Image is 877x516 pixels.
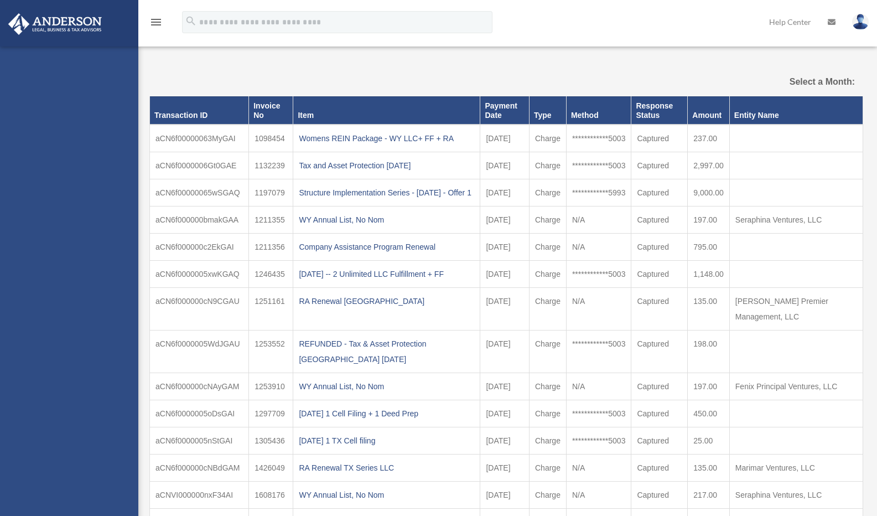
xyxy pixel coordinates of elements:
[729,373,863,400] td: Fenix Principal Ventures, LLC
[688,427,730,455] td: 25.00
[249,331,293,373] td: 1253552
[480,427,530,455] td: [DATE]
[631,288,688,331] td: Captured
[480,234,530,261] td: [DATE]
[530,331,567,373] td: Charge
[480,152,530,179] td: [DATE]
[631,96,688,125] th: Response Status
[150,261,249,288] td: aCN6f0000005xwKGAQ
[729,455,863,482] td: Marimar Ventures, LLC
[530,152,567,179] td: Charge
[150,234,249,261] td: aCN6f000000c2EkGAI
[150,427,249,455] td: aCN6f0000005nStGAI
[299,379,474,394] div: WY Annual List, No Nom
[530,96,567,125] th: Type
[631,400,688,427] td: Captured
[631,125,688,152] td: Captured
[631,331,688,373] td: Captured
[480,331,530,373] td: [DATE]
[729,207,863,234] td: Seraphina Ventures, LLC
[150,373,249,400] td: aCN6f000000cNAyGAM
[249,125,293,152] td: 1098454
[530,427,567,455] td: Charge
[530,455,567,482] td: Charge
[299,487,474,503] div: WY Annual List, No Nom
[566,455,631,482] td: N/A
[688,179,730,207] td: 9,000.00
[299,293,474,309] div: RA Renewal [GEOGRAPHIC_DATA]
[631,261,688,288] td: Captured
[480,482,530,509] td: [DATE]
[480,373,530,400] td: [DATE]
[480,400,530,427] td: [DATE]
[480,455,530,482] td: [DATE]
[631,179,688,207] td: Captured
[480,207,530,234] td: [DATE]
[150,288,249,331] td: aCN6f000000cN9CGAU
[150,152,249,179] td: aCN6f0000006Gt0GAE
[149,16,163,29] i: menu
[299,158,474,173] div: Tax and Asset Protection [DATE]
[299,433,474,448] div: [DATE] 1 TX Cell filing
[299,185,474,200] div: Structure Implementation Series - [DATE] - Offer 1
[631,482,688,509] td: Captured
[185,15,197,27] i: search
[530,400,567,427] td: Charge
[688,152,730,179] td: 2,997.00
[530,482,567,509] td: Charge
[688,96,730,125] th: Amount
[688,373,730,400] td: 197.00
[729,288,863,331] td: [PERSON_NAME] Premier Management, LLC
[150,125,249,152] td: aCN6f00000063MyGAI
[249,373,293,400] td: 1253910
[688,455,730,482] td: 135.00
[729,482,863,509] td: Seraphina Ventures, LLC
[480,96,530,125] th: Payment Date
[299,336,474,367] div: REFUNDED - Tax & Asset Protection [GEOGRAPHIC_DATA] [DATE]
[149,19,163,29] a: menu
[249,427,293,455] td: 1305436
[150,331,249,373] td: aCN6f0000005WdJGAU
[566,96,631,125] th: Method
[249,179,293,207] td: 1197079
[566,234,631,261] td: N/A
[530,234,567,261] td: Charge
[299,266,474,282] div: [DATE] -- 2 Unlimited LLC Fulfillment + FF
[249,234,293,261] td: 1211356
[249,288,293,331] td: 1251161
[530,261,567,288] td: Charge
[480,261,530,288] td: [DATE]
[631,152,688,179] td: Captured
[566,482,631,509] td: N/A
[688,400,730,427] td: 450.00
[249,482,293,509] td: 1608176
[150,96,249,125] th: Transaction ID
[753,74,855,90] label: Select a Month:
[299,239,474,255] div: Company Assistance Program Renewal
[688,125,730,152] td: 237.00
[293,96,480,125] th: Item
[688,482,730,509] td: 217.00
[249,261,293,288] td: 1246435
[249,400,293,427] td: 1297709
[631,455,688,482] td: Captured
[688,207,730,234] td: 197.00
[530,125,567,152] td: Charge
[150,207,249,234] td: aCN6f000000bmakGAA
[480,125,530,152] td: [DATE]
[688,261,730,288] td: 1,148.00
[480,288,530,331] td: [DATE]
[299,131,474,146] div: Womens REIN Package - WY LLC+ FF + RA
[530,288,567,331] td: Charge
[631,207,688,234] td: Captured
[566,373,631,400] td: N/A
[688,234,730,261] td: 795.00
[631,427,688,455] td: Captured
[5,13,105,35] img: Anderson Advisors Platinum Portal
[530,373,567,400] td: Charge
[852,14,869,30] img: User Pic
[631,234,688,261] td: Captured
[631,373,688,400] td: Captured
[530,179,567,207] td: Charge
[150,482,249,509] td: aCNVI000000nxF34AI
